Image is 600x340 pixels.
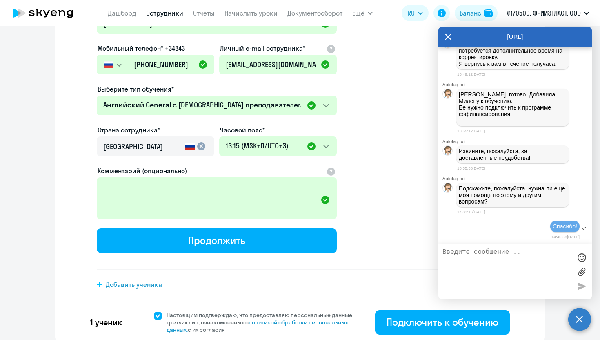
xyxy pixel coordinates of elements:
label: Личный e-mail сотрудника* [220,43,305,53]
mat-icon: cancel [196,141,206,151]
img: balance [484,9,493,17]
time: 13:49:12[DATE] [457,72,485,76]
span: RU [407,8,415,18]
img: bot avatar [443,89,453,101]
div: Подключить к обучению [387,315,498,329]
img: RU.png [104,61,113,68]
img: bot avatar [443,146,453,158]
span: Спасибо! [553,223,577,230]
time: 14:45:58[DATE] [551,235,580,239]
a: политикой обработки персональных данных, [167,319,348,333]
span: Ещё [352,8,364,18]
button: Продолжить [97,228,337,253]
div: Autofaq bot [442,176,592,181]
label: Выберите тип обучения* [98,84,174,94]
img: bot avatar [443,183,453,195]
time: 13:55:38[DATE] [457,166,485,170]
label: Мобильный телефон* +34343 [98,43,185,53]
div: Продолжить [188,234,245,247]
button: Балансbalance [455,5,498,21]
div: Autofaq bot [442,82,592,87]
time: 14:03:16[DATE] [457,210,485,214]
span: Добавить ученика [106,280,162,289]
p: Да, найден дубль в системе. Мне потребуется дополнительное время на корректировку. Я вернусь к ва... [459,41,567,67]
p: Извините, пожалуйста, за доставленные неудобства! [459,148,567,161]
p: [PERSON_NAME], готово. Добавила Милену к обучению. Ее нужно подключить к программе софинансирования. [459,91,567,124]
label: Комментарий (опционально) [98,166,187,176]
p: 1 ученик [90,317,122,328]
p: Подскажите, пожалуйста, нужна ли еще моя помощь по этому и другим вопросам? [459,185,567,205]
button: Ещё [352,5,373,21]
button: RU [402,5,429,21]
a: Дашборд [108,9,136,17]
a: Отчеты [193,9,215,17]
span: Настоящим подтверждаю, что предоставляю персональные данные третьих лиц, ознакомленных с с их сог... [167,311,362,333]
label: Часовой пояс* [220,125,265,135]
div: Баланс [460,8,481,18]
a: Начислить уроки [224,9,278,17]
label: Страна сотрудника* [98,125,160,135]
time: 13:55:12[DATE] [457,129,485,133]
input: country [103,141,182,152]
p: #170500, ФРИИЭТЛАСТ, ООО [507,8,581,18]
button: #170500, ФРИИЭТЛАСТ, ООО [502,3,593,23]
a: Сотрудники [146,9,183,17]
a: Документооборот [287,9,342,17]
div: Autofaq bot [442,139,592,144]
label: Лимит 10 файлов [576,266,588,278]
button: Подключить к обучению [375,310,510,335]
